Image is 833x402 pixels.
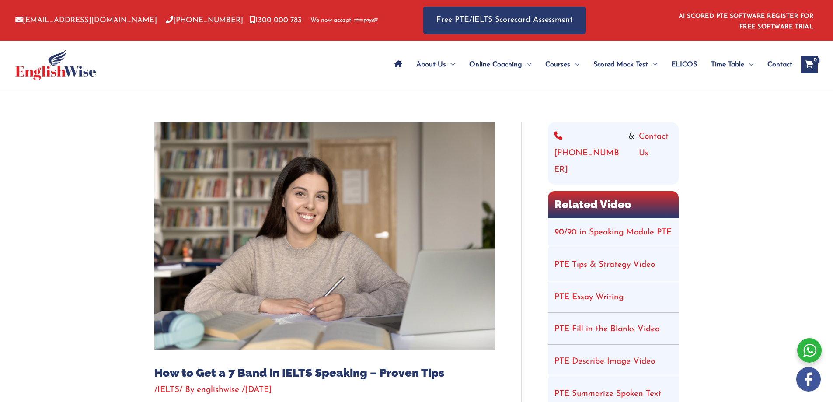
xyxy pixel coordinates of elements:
[648,49,657,80] span: Menu Toggle
[354,18,378,23] img: Afterpay-Logo
[796,367,821,392] img: white-facebook.png
[197,386,239,394] span: englishwise
[15,17,157,24] a: [EMAIL_ADDRESS][DOMAIN_NAME]
[387,49,792,80] nav: Site Navigation: Main Menu
[664,49,704,80] a: ELICOS
[586,49,664,80] a: Scored Mock TestMenu Toggle
[548,191,679,218] h2: Related Video
[554,357,655,366] a: PTE Describe Image Video
[679,13,814,30] a: AI SCORED PTE SOFTWARE REGISTER FOR FREE SOFTWARE TRIAL
[157,386,179,394] a: IELTS
[554,293,624,301] a: PTE Essay Writing
[15,49,96,80] img: cropped-ew-logo
[522,49,531,80] span: Menu Toggle
[673,6,818,35] aside: Header Widget 1
[767,49,792,80] span: Contact
[416,49,446,80] span: About Us
[154,384,495,396] div: / / By /
[166,17,243,24] a: [PHONE_NUMBER]
[801,56,818,73] a: View Shopping Cart, empty
[197,386,242,394] a: englishwise
[154,366,495,380] h1: How to Get a 7 Band in IELTS Speaking – Proven Tips
[554,129,673,178] div: &
[462,49,538,80] a: Online CoachingMenu Toggle
[570,49,579,80] span: Menu Toggle
[545,49,570,80] span: Courses
[423,7,586,34] a: Free PTE/IELTS Scorecard Assessment
[554,129,624,178] a: [PHONE_NUMBER]
[409,49,462,80] a: About UsMenu Toggle
[704,49,760,80] a: Time TableMenu Toggle
[538,49,586,80] a: CoursesMenu Toggle
[469,49,522,80] span: Online Coaching
[711,49,744,80] span: Time Table
[639,129,673,178] a: Contact Us
[554,325,659,333] a: PTE Fill in the Blanks Video
[760,49,792,80] a: Contact
[554,261,655,269] a: PTE Tips & Strategy Video
[245,386,272,394] span: [DATE]
[310,16,351,25] span: We now accept
[671,49,697,80] span: ELICOS
[744,49,753,80] span: Menu Toggle
[250,17,302,24] a: 1300 000 783
[446,49,455,80] span: Menu Toggle
[554,390,661,398] a: PTE Summarize Spoken Text
[554,228,672,237] a: 90/90 in Speaking Module PTE
[593,49,648,80] span: Scored Mock Test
